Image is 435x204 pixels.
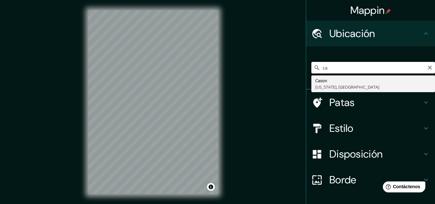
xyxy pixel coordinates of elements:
input: Elige tu ciudad o zona [311,62,435,73]
font: Disposición [329,147,383,161]
button: Activar o desactivar atribución [207,183,215,191]
div: Disposición [306,141,435,167]
div: Ubicación [306,21,435,46]
div: Estilo [306,115,435,141]
font: Patas [329,96,355,109]
font: Borde [329,173,356,187]
canvas: Mapa [88,10,218,194]
img: pin-icon.png [386,9,391,14]
font: [US_STATE], [GEOGRAPHIC_DATA] [315,84,379,90]
font: Cason [315,78,327,83]
button: Claro [427,64,432,70]
font: Ubicación [329,27,375,40]
font: Mappin [350,4,385,17]
div: Patas [306,90,435,115]
font: Estilo [329,121,354,135]
div: Borde [306,167,435,193]
iframe: Lanzador de widgets de ayuda [378,179,428,197]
